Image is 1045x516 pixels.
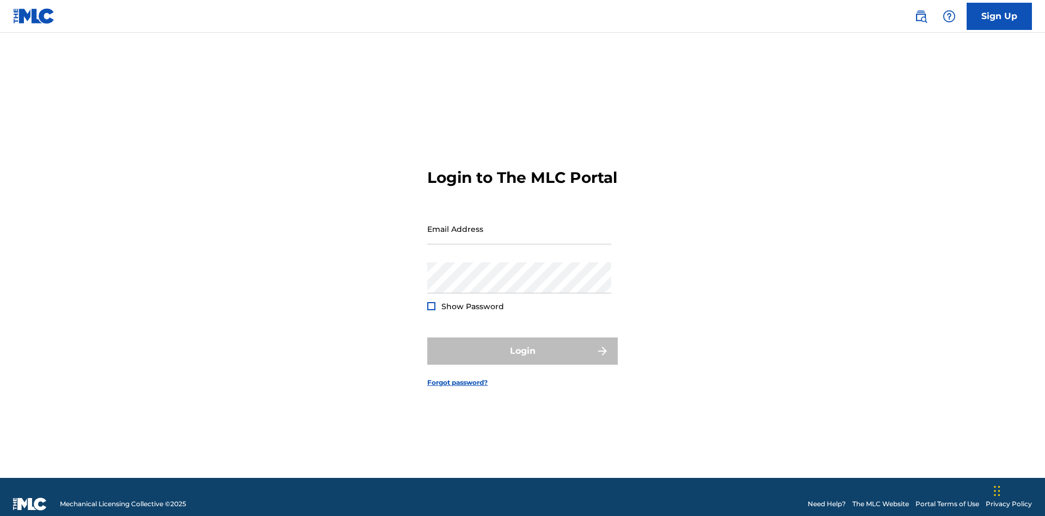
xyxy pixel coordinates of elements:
[943,10,956,23] img: help
[13,497,47,511] img: logo
[914,10,927,23] img: search
[910,5,932,27] a: Public Search
[13,8,55,24] img: MLC Logo
[967,3,1032,30] a: Sign Up
[808,499,846,509] a: Need Help?
[427,378,488,388] a: Forgot password?
[60,499,186,509] span: Mechanical Licensing Collective © 2025
[991,464,1045,516] iframe: Chat Widget
[427,168,617,187] h3: Login to The MLC Portal
[441,302,504,311] span: Show Password
[986,499,1032,509] a: Privacy Policy
[852,499,909,509] a: The MLC Website
[994,475,1000,507] div: Drag
[915,499,979,509] a: Portal Terms of Use
[938,5,960,27] div: Help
